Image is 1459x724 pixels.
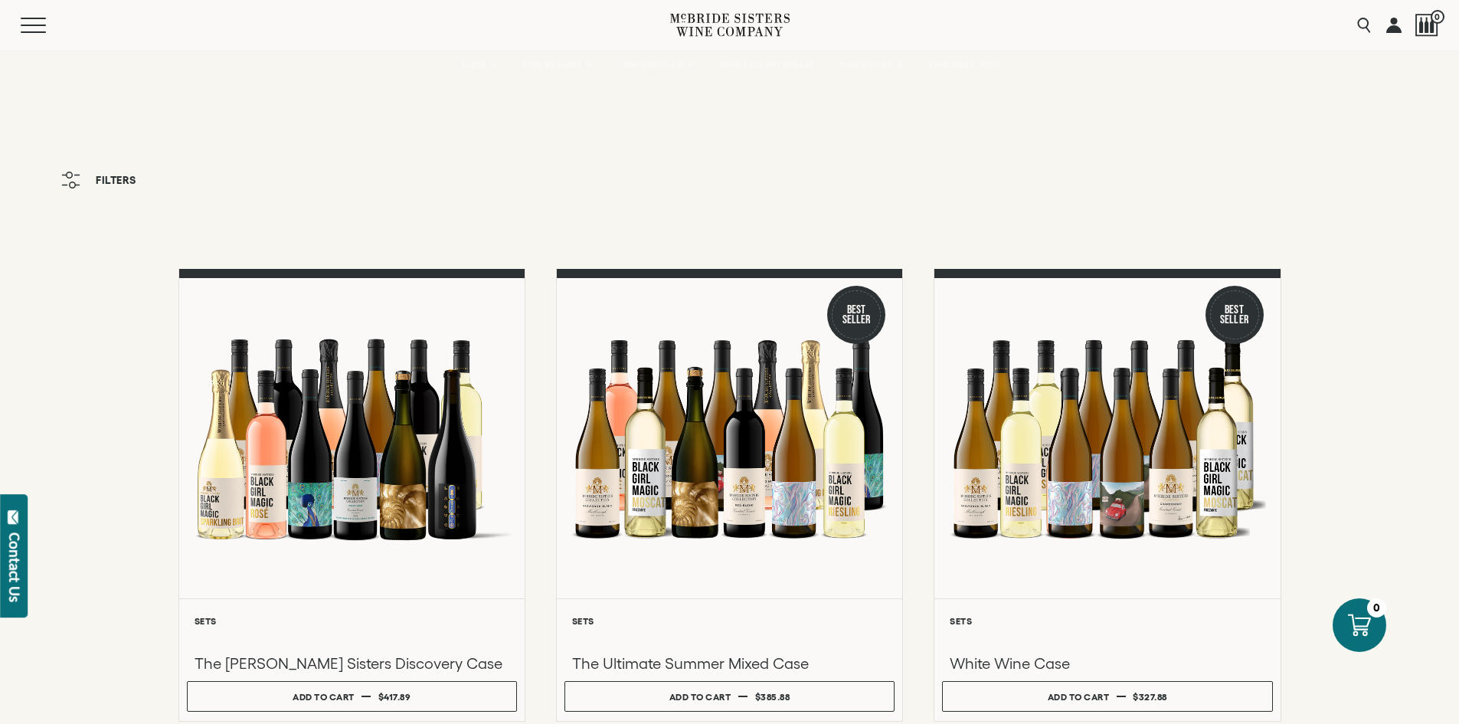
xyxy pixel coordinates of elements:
a: SHOP [451,50,505,80]
div: 0 [1367,598,1386,618]
div: Add to cart [669,686,731,708]
button: Add to cart $417.89 [187,681,517,712]
h3: The Ultimate Summer Mixed Case [572,654,887,673]
div: Add to cart [1048,686,1110,708]
a: OUR STORY [830,50,912,80]
a: OUR BRANDS [512,50,600,80]
h3: The [PERSON_NAME] Sisters Discovery Case [195,654,509,673]
span: $327.88 [1133,692,1167,702]
h6: Sets [195,616,509,626]
button: Filters [54,164,144,196]
a: Best Seller White Wine Case Sets White Wine Case Add to cart $327.88 [934,269,1281,722]
span: Filters [96,175,136,185]
h6: Sets [572,616,887,626]
span: OUR STORY [840,60,894,70]
button: Mobile Menu Trigger [21,18,76,33]
h6: Sets [950,616,1264,626]
span: SHOP [461,60,487,70]
span: OUR BRANDS [522,60,582,70]
span: AFFILIATE PROGRAM [720,60,813,70]
span: FIND NEAR YOU [930,60,999,70]
button: Add to cart $385.88 [564,681,895,712]
div: Contact Us [7,532,22,602]
h3: White Wine Case [950,654,1264,673]
a: AFFILIATE PROGRAM [710,50,823,80]
a: Best Seller The Ultimate Summer Mixed Case Sets The Ultimate Summer Mixed Case Add to cart $385.88 [556,269,903,722]
span: JOIN THE CLUB [618,60,684,70]
button: Add to cart $327.88 [942,681,1272,712]
a: McBride Sisters Full Set Sets The [PERSON_NAME] Sisters Discovery Case Add to cart $417.89 [178,269,525,722]
a: FIND NEAR YOU [920,50,1009,80]
span: 0 [1431,10,1444,24]
a: JOIN THE CLUB [608,50,702,80]
div: Add to cart [293,686,355,708]
span: $417.89 [378,692,411,702]
span: $385.88 [755,692,790,702]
